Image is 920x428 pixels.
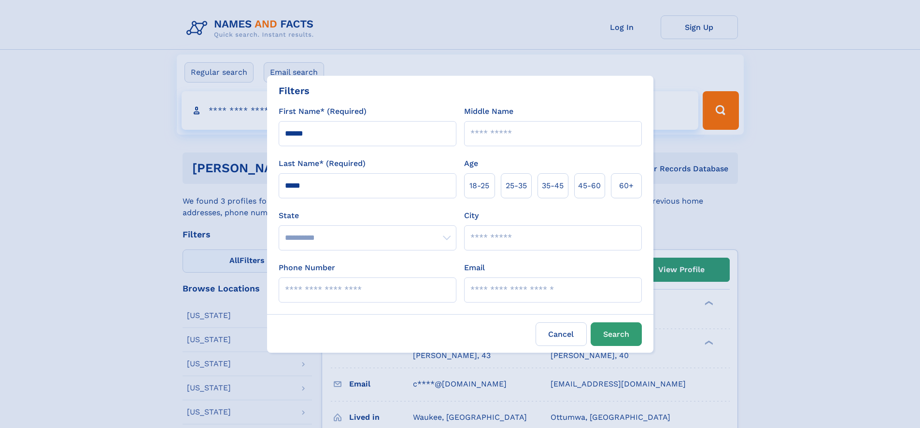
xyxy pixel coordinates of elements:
[279,262,335,274] label: Phone Number
[469,180,489,192] span: 18‑25
[619,180,634,192] span: 60+
[578,180,601,192] span: 45‑60
[279,158,366,169] label: Last Name* (Required)
[464,158,478,169] label: Age
[464,210,479,221] label: City
[591,322,642,346] button: Search
[536,322,587,346] label: Cancel
[464,106,513,117] label: Middle Name
[279,83,310,98] div: Filters
[506,180,527,192] span: 25‑35
[279,210,456,221] label: State
[464,262,485,274] label: Email
[542,180,564,192] span: 35‑45
[279,106,367,117] label: First Name* (Required)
